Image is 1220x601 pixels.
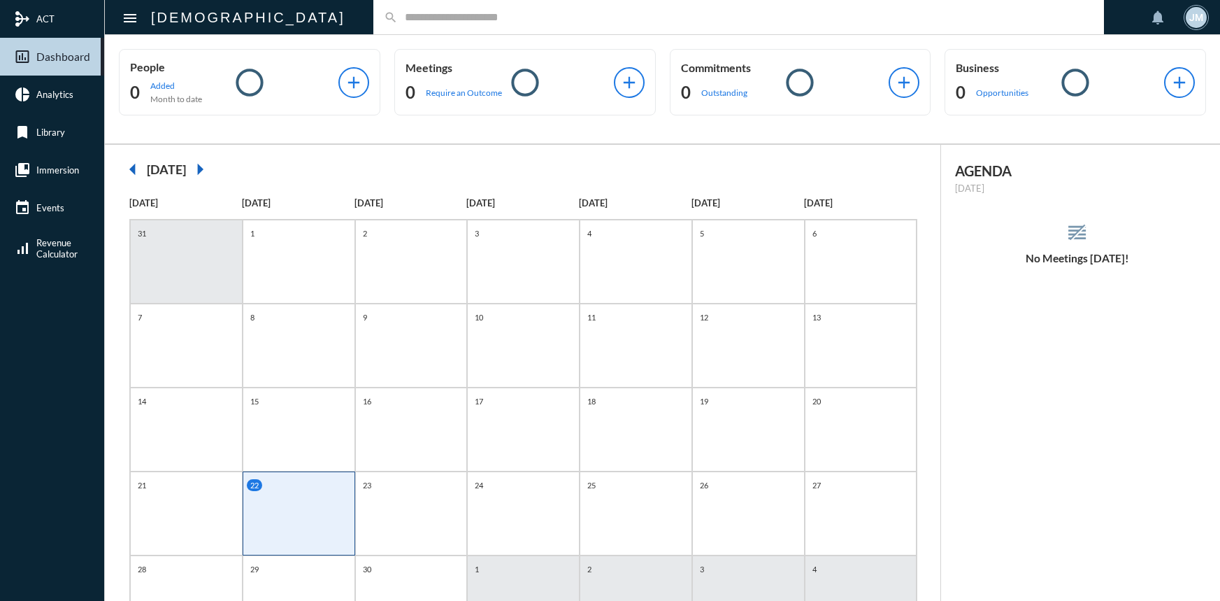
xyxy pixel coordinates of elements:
[242,197,354,208] p: [DATE]
[36,127,65,138] span: Library
[134,227,150,239] p: 31
[696,563,708,575] p: 3
[36,237,78,260] span: Revenue Calculator
[14,48,31,65] mat-icon: insert_chart_outlined
[696,479,712,491] p: 26
[134,311,145,323] p: 7
[354,197,467,208] p: [DATE]
[247,479,262,491] p: 22
[14,162,31,178] mat-icon: collections_bookmark
[247,227,258,239] p: 1
[14,86,31,103] mat-icon: pie_chart
[359,479,375,491] p: 23
[471,227,482,239] p: 3
[119,155,147,183] mat-icon: arrow_left
[1065,221,1089,244] mat-icon: reorder
[466,197,579,208] p: [DATE]
[696,395,712,407] p: 19
[579,197,691,208] p: [DATE]
[584,563,595,575] p: 2
[36,89,73,100] span: Analytics
[471,563,482,575] p: 1
[809,395,824,407] p: 20
[36,202,64,213] span: Events
[471,311,487,323] p: 10
[122,10,138,27] mat-icon: Side nav toggle icon
[584,311,599,323] p: 11
[584,479,599,491] p: 25
[14,199,31,216] mat-icon: event
[691,197,804,208] p: [DATE]
[151,6,345,29] h2: [DEMOGRAPHIC_DATA]
[1149,9,1166,26] mat-icon: notifications
[36,164,79,176] span: Immersion
[955,162,1199,179] h2: AGENDA
[696,311,712,323] p: 12
[359,311,371,323] p: 9
[1186,7,1207,28] div: JM
[134,563,150,575] p: 28
[116,3,144,31] button: Toggle sidenav
[359,563,375,575] p: 30
[134,395,150,407] p: 14
[471,395,487,407] p: 17
[247,395,262,407] p: 15
[247,311,258,323] p: 8
[809,227,820,239] p: 6
[36,13,55,24] span: ACT
[584,395,599,407] p: 18
[359,227,371,239] p: 2
[129,197,242,208] p: [DATE]
[247,563,262,575] p: 29
[471,479,487,491] p: 24
[809,563,820,575] p: 4
[147,162,186,177] h2: [DATE]
[14,124,31,141] mat-icon: bookmark
[384,10,398,24] mat-icon: search
[804,197,917,208] p: [DATE]
[36,50,90,63] span: Dashboard
[14,10,31,27] mat-icon: mediation
[14,240,31,257] mat-icon: signal_cellular_alt
[186,155,214,183] mat-icon: arrow_right
[134,479,150,491] p: 21
[809,311,824,323] p: 13
[584,227,595,239] p: 4
[809,479,824,491] p: 27
[696,227,708,239] p: 5
[359,395,375,407] p: 16
[955,183,1199,194] p: [DATE]
[941,252,1213,264] h5: No Meetings [DATE]!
